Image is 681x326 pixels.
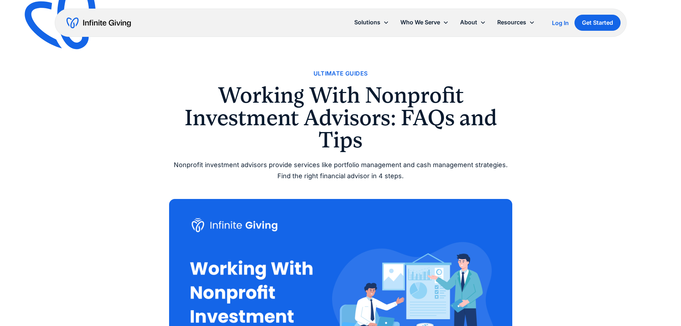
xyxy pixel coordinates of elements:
h1: Working With Nonprofit Investment Advisors: FAQs and Tips [169,84,512,151]
div: Solutions [354,18,380,27]
div: Resources [497,18,526,27]
div: Nonprofit investment advisors provide services like portfolio management and cash management stra... [169,160,512,181]
div: Who We Serve [395,15,454,30]
div: Log In [552,20,569,26]
div: About [460,18,477,27]
a: Ultimate Guides [314,69,368,78]
a: home [66,17,131,29]
div: Resources [492,15,541,30]
a: Get Started [574,15,621,31]
div: Solutions [349,15,395,30]
div: Who We Serve [400,18,440,27]
div: About [454,15,492,30]
a: Log In [552,19,569,27]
